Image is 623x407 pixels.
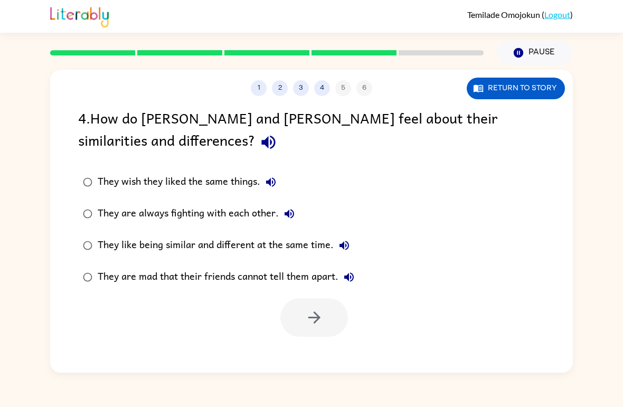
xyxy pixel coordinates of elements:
[496,41,573,65] button: Pause
[467,10,573,20] div: ( )
[544,10,570,20] a: Logout
[98,203,300,224] div: They are always fighting with each other.
[251,80,267,96] button: 1
[467,10,542,20] span: Temilade Omojokun
[260,172,281,193] button: They wish they liked the same things.
[338,267,360,288] button: They are mad that their friends cannot tell them apart.
[98,235,355,256] div: They like being similar and different at the same time.
[279,203,300,224] button: They are always fighting with each other.
[50,4,109,27] img: Literably
[98,267,360,288] div: They are mad that their friends cannot tell them apart.
[293,80,309,96] button: 3
[272,80,288,96] button: 2
[467,78,565,99] button: Return to story
[78,107,545,156] div: 4 . How do [PERSON_NAME] and [PERSON_NAME] feel about their similarities and differences?
[334,235,355,256] button: They like being similar and different at the same time.
[98,172,281,193] div: They wish they liked the same things.
[314,80,330,96] button: 4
